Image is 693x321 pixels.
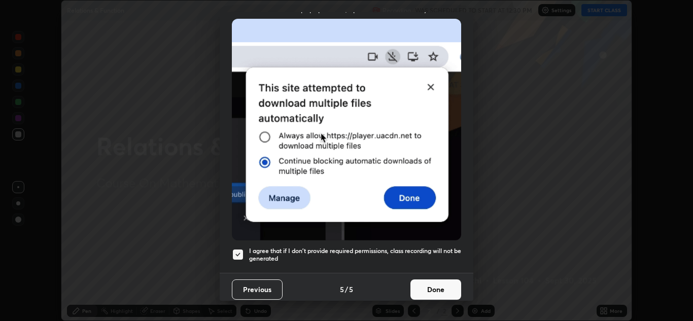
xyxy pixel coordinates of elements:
button: Previous [232,279,283,300]
h5: I agree that if I don't provide required permissions, class recording will not be generated [249,247,461,263]
h4: 5 [349,284,353,295]
button: Done [410,279,461,300]
img: downloads-permission-blocked.gif [232,19,461,240]
h4: 5 [340,284,344,295]
h4: / [345,284,348,295]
